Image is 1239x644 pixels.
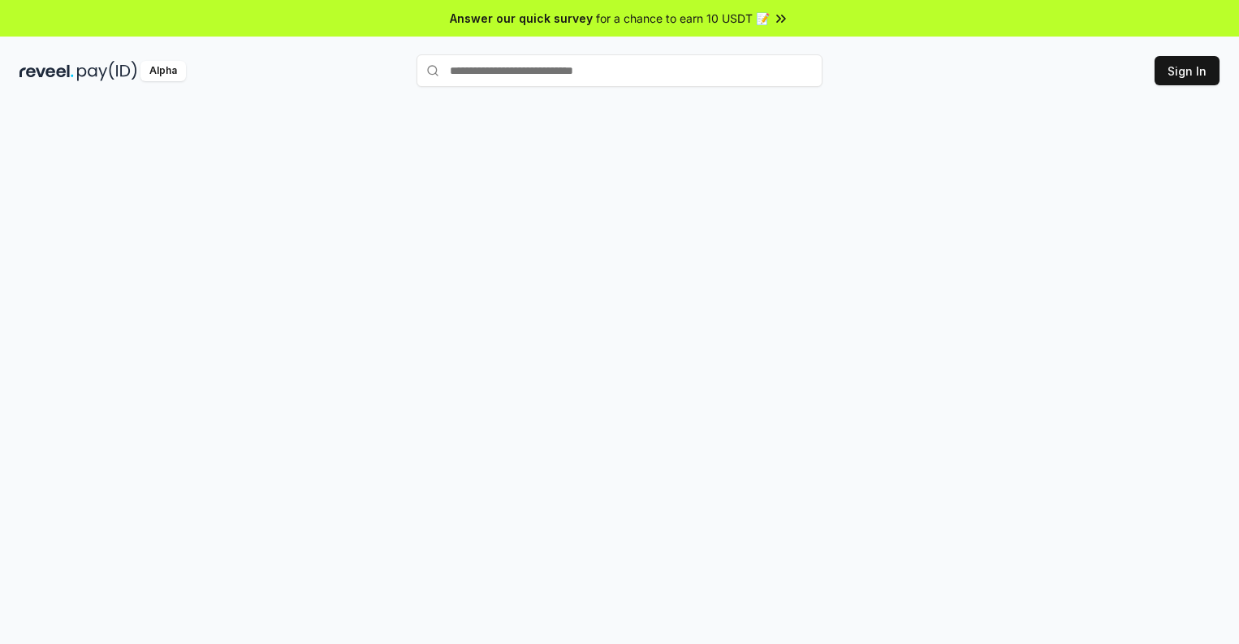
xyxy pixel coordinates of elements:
[450,10,593,27] span: Answer our quick survey
[1155,56,1220,85] button: Sign In
[140,61,186,81] div: Alpha
[596,10,770,27] span: for a chance to earn 10 USDT 📝
[19,61,74,81] img: reveel_dark
[77,61,137,81] img: pay_id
